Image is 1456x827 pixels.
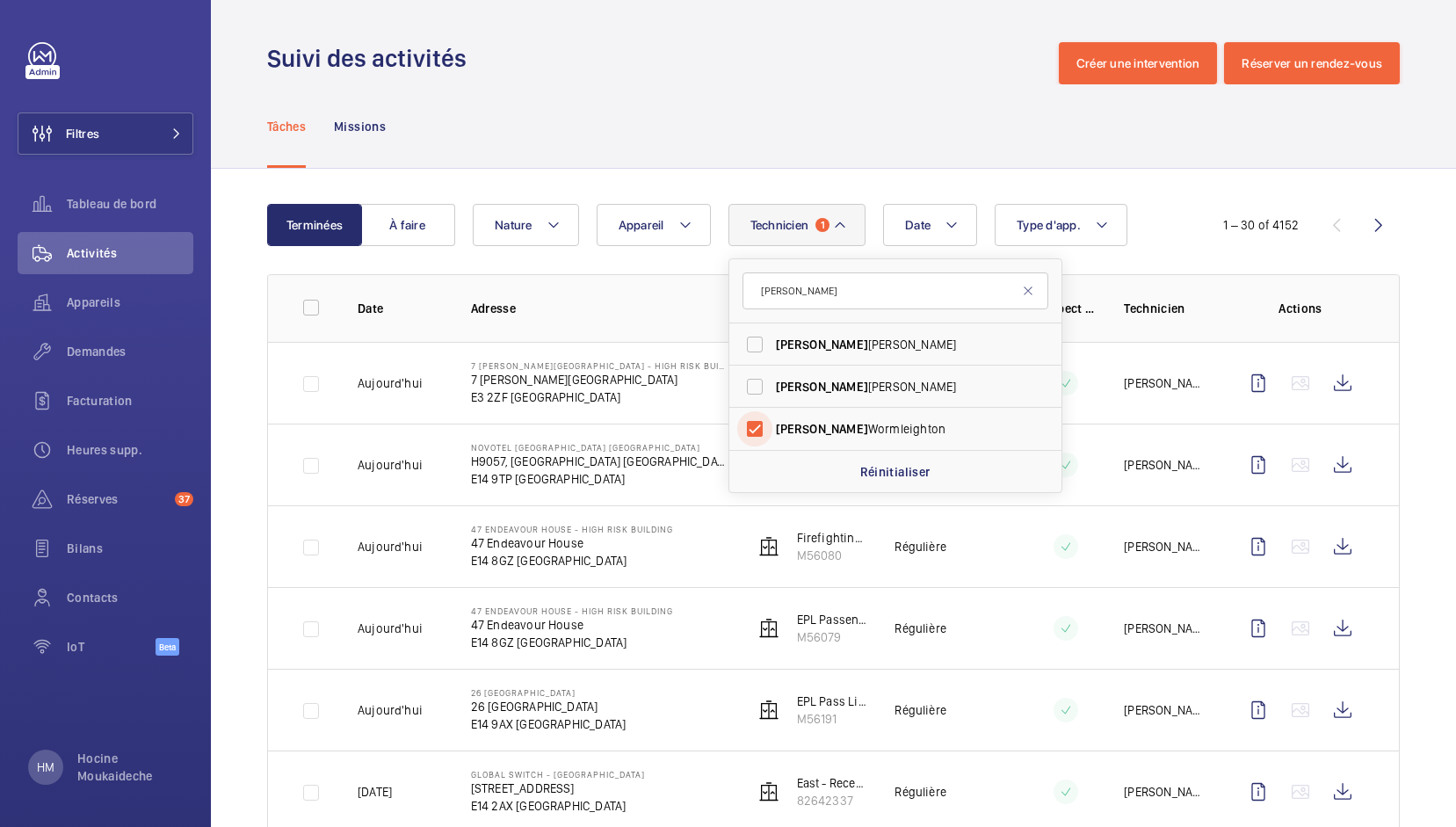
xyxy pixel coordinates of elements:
[1017,218,1081,232] span: Type d'app.
[37,758,54,776] p: HM
[1124,783,1209,801] p: [PERSON_NAME]
[797,611,867,628] p: EPL Passenger Lift No 1
[776,422,868,436] span: [PERSON_NAME]
[358,538,423,555] p: Aujourd'hui
[67,540,193,557] span: Bilans
[67,589,193,606] span: Contacts
[471,534,673,552] p: 47 Endeavour House
[471,442,726,453] p: NOVOTEL [GEOGRAPHIC_DATA] [GEOGRAPHIC_DATA]
[471,616,673,634] p: 47 Endeavour House
[597,204,711,246] button: Appareil
[471,606,673,616] p: 47 Endeavour House - High Risk Building
[471,552,673,569] p: E14 8GZ [GEOGRAPHIC_DATA]
[67,638,156,656] span: IoT
[815,218,829,232] span: 1
[797,693,867,710] p: EPL Pass Lift 10 Flrs Only
[1036,300,1096,317] p: Respect délai
[1124,620,1209,637] p: [PERSON_NAME]
[1124,374,1209,392] p: [PERSON_NAME]
[471,470,726,488] p: E14 9TP [GEOGRAPHIC_DATA]
[742,272,1048,309] input: Trouvez une technicien
[360,204,455,246] button: À faire
[495,218,532,232] span: Nature
[758,536,779,557] img: elevator.svg
[67,343,193,360] span: Demandes
[156,638,179,656] span: Beta
[471,388,726,406] p: E3 2ZF [GEOGRAPHIC_DATA]
[895,538,946,555] p: Régulière
[776,420,1018,438] span: Wormleighton
[895,620,946,637] p: Régulière
[471,698,627,715] p: 26 [GEOGRAPHIC_DATA]
[471,769,645,780] p: Global Switch - [GEOGRAPHIC_DATA]
[77,750,183,785] p: Hocine Moukaideche
[776,378,1018,395] span: [PERSON_NAME]
[358,620,423,637] p: Aujourd'hui
[905,218,931,232] span: Date
[67,490,168,508] span: Réserves
[1059,42,1218,84] button: Créer une intervention
[473,204,579,246] button: Nature
[358,701,423,719] p: Aujourd'hui
[18,112,193,155] button: Filtres
[995,204,1127,246] button: Type d'app.
[895,783,946,801] p: Régulière
[334,118,386,135] p: Missions
[358,783,392,801] p: [DATE]
[471,360,726,371] p: 7 [PERSON_NAME][GEOGRAPHIC_DATA] - High Risk Building
[358,300,443,317] p: Date
[67,244,193,262] span: Activités
[758,700,779,721] img: elevator.svg
[471,715,627,733] p: E14 9AX [GEOGRAPHIC_DATA]
[67,392,193,410] span: Facturation
[1124,538,1209,555] p: [PERSON_NAME]
[66,125,99,142] span: Filtres
[67,441,193,459] span: Heures supp.
[758,781,779,802] img: elevator.svg
[776,337,868,352] span: [PERSON_NAME]
[1224,42,1400,84] button: Réserver un rendez-vous
[471,453,726,470] p: H9057, [GEOGRAPHIC_DATA] [GEOGRAPHIC_DATA], [STREET_ADDRESS][PERSON_NAME]
[358,456,423,474] p: Aujourd'hui
[471,780,645,797] p: [STREET_ADDRESS]
[728,204,866,246] button: Technicien1
[1124,456,1209,474] p: [PERSON_NAME]
[860,463,931,481] p: Réinitialiser
[776,336,1018,353] span: [PERSON_NAME]
[797,547,867,564] p: M56080
[1124,300,1209,317] p: Technicien
[1124,701,1209,719] p: [PERSON_NAME]
[776,380,868,394] span: [PERSON_NAME]
[267,118,306,135] p: Tâches
[797,792,867,809] p: 82642337
[175,492,193,506] span: 37
[67,294,193,311] span: Appareils
[471,300,726,317] p: Adresse
[797,710,867,728] p: M56191
[797,628,867,646] p: M56079
[797,774,867,792] p: East - Reception passanger 2
[267,42,477,75] h1: Suivi des activités
[67,195,193,213] span: Tableau de bord
[895,701,946,719] p: Régulière
[1223,216,1299,234] div: 1 – 30 of 4152
[358,374,423,392] p: Aujourd'hui
[471,687,627,698] p: 26 [GEOGRAPHIC_DATA]
[883,204,977,246] button: Date
[471,797,645,815] p: E14 2AX [GEOGRAPHIC_DATA]
[471,634,673,651] p: E14 8GZ [GEOGRAPHIC_DATA]
[471,524,673,534] p: 47 Endeavour House - High Risk Building
[750,218,809,232] span: Technicien
[471,371,726,388] p: 7 [PERSON_NAME][GEOGRAPHIC_DATA]
[267,204,362,246] button: Terminées
[758,618,779,639] img: elevator.svg
[797,529,867,547] p: Firefighting - EPL Passenger Lift No 2
[1237,300,1364,317] p: Actions
[619,218,664,232] span: Appareil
